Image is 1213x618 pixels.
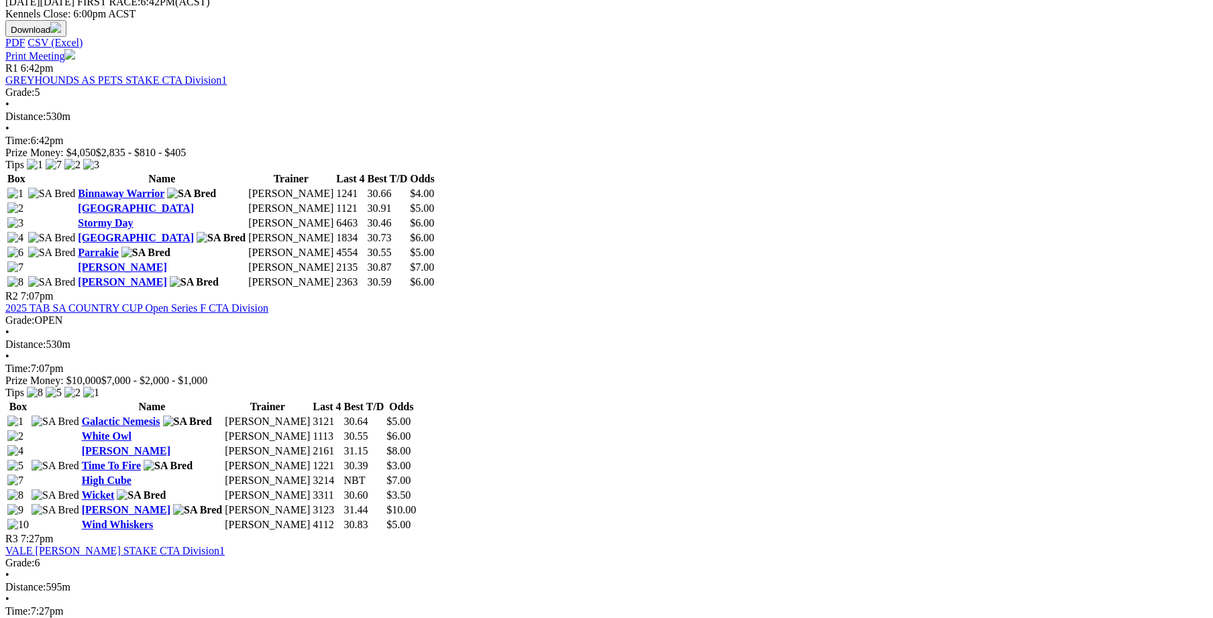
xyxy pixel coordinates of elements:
th: Trainer [248,172,334,186]
td: 30.64 [344,415,385,428]
a: 2025 TAB SA COUNTRY CUP Open Series F CTA Division [5,302,268,314]
span: R1 [5,62,18,74]
td: 30.83 [344,518,385,532]
span: • [5,351,9,362]
td: 4554 [335,246,365,259]
th: Trainer [224,400,311,414]
img: 2 [7,430,23,442]
img: 8 [27,387,43,399]
span: $5.00 [410,202,434,214]
a: VALE [PERSON_NAME] STAKE CTA Division1 [5,545,225,556]
th: Odds [409,172,435,186]
img: 2 [64,159,81,171]
img: 7 [7,475,23,487]
span: R2 [5,290,18,302]
img: SA Bred [32,504,79,516]
img: 1 [7,188,23,200]
td: 3311 [312,489,341,502]
img: 3 [7,217,23,229]
div: 6 [5,557,1208,569]
td: [PERSON_NAME] [224,503,311,517]
span: • [5,99,9,110]
span: • [5,326,9,338]
td: 30.66 [367,187,409,200]
td: [PERSON_NAME] [224,430,311,443]
img: 1 [7,416,23,428]
div: 530m [5,111,1208,123]
button: Download [5,20,66,37]
span: 7:27pm [21,533,54,544]
td: [PERSON_NAME] [224,474,311,487]
img: 1 [27,159,43,171]
span: $6.00 [386,430,411,442]
span: $7.00 [386,475,411,486]
img: SA Bred [28,232,76,244]
a: [GEOGRAPHIC_DATA] [78,202,194,214]
td: 30.55 [344,430,385,443]
a: [PERSON_NAME] [78,276,166,288]
img: SA Bred [28,276,76,288]
td: 30.39 [344,459,385,473]
a: Print Meeting [5,50,75,62]
img: 6 [7,247,23,259]
td: [PERSON_NAME] [248,217,334,230]
td: 1834 [335,231,365,245]
span: • [5,123,9,134]
td: NBT [344,474,385,487]
td: 30.73 [367,231,409,245]
img: SA Bred [197,232,246,244]
span: $2,835 - $810 - $405 [96,147,187,158]
span: $4.00 [410,188,434,199]
a: Stormy Day [78,217,133,229]
div: 595m [5,581,1208,593]
span: Time: [5,363,31,374]
span: Distance: [5,338,46,350]
span: Tips [5,387,24,398]
img: 7 [7,261,23,273]
td: 6463 [335,217,365,230]
span: • [5,569,9,580]
div: 7:27pm [5,605,1208,617]
td: 30.60 [344,489,385,502]
img: 3 [83,159,99,171]
img: SA Bred [163,416,212,428]
span: Grade: [5,314,35,326]
td: 1221 [312,459,341,473]
img: 10 [7,519,29,531]
span: Grade: [5,86,35,98]
td: 2161 [312,444,341,458]
img: 4 [7,445,23,457]
img: SA Bred [121,247,170,259]
div: Prize Money: $4,050 [5,147,1208,159]
td: 30.91 [367,202,409,215]
img: 4 [7,232,23,244]
span: Box [9,401,28,412]
a: Binnaway Warrior [78,188,164,199]
td: [PERSON_NAME] [224,518,311,532]
img: SA Bred [144,460,193,472]
img: 1 [83,387,99,399]
div: 7:07pm [5,363,1208,375]
td: 1121 [335,202,365,215]
td: [PERSON_NAME] [248,231,334,245]
img: SA Bred [170,276,219,288]
div: 6:42pm [5,135,1208,147]
td: 1113 [312,430,341,443]
span: $7,000 - $2,000 - $1,000 [101,375,208,386]
img: 5 [7,460,23,472]
div: Prize Money: $10,000 [5,375,1208,387]
span: 6:42pm [21,62,54,74]
a: Wind Whiskers [82,519,154,530]
th: Name [81,400,223,414]
th: Odds [386,400,417,414]
td: [PERSON_NAME] [224,415,311,428]
img: printer.svg [64,49,75,60]
td: [PERSON_NAME] [248,187,334,200]
td: 30.59 [367,275,409,289]
div: Kennels Close: 6:00pm ACST [5,8,1208,20]
a: [GEOGRAPHIC_DATA] [78,232,194,243]
span: $3.00 [386,460,411,471]
img: SA Bred [32,460,79,472]
div: OPEN [5,314,1208,326]
a: GREYHOUNDS AS PETS STAKE CTA Division1 [5,74,227,86]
